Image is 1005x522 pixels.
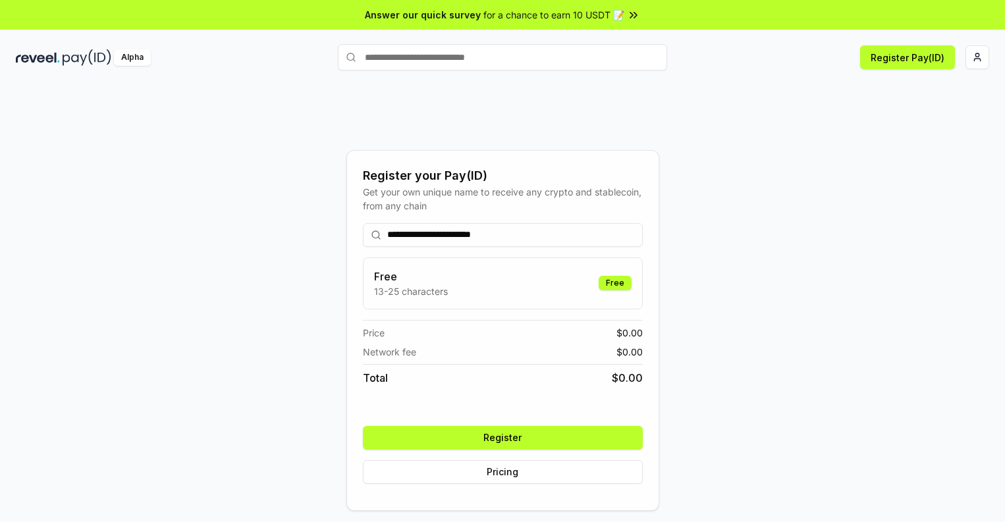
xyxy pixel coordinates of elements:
[363,185,643,213] div: Get your own unique name to receive any crypto and stablecoin, from any chain
[363,370,388,386] span: Total
[616,326,643,340] span: $ 0.00
[63,49,111,66] img: pay_id
[612,370,643,386] span: $ 0.00
[16,49,60,66] img: reveel_dark
[363,326,385,340] span: Price
[365,8,481,22] span: Answer our quick survey
[374,269,448,284] h3: Free
[483,8,624,22] span: for a chance to earn 10 USDT 📝
[363,345,416,359] span: Network fee
[860,45,955,69] button: Register Pay(ID)
[114,49,151,66] div: Alpha
[363,167,643,185] div: Register your Pay(ID)
[374,284,448,298] p: 13-25 characters
[363,426,643,450] button: Register
[599,276,632,290] div: Free
[363,460,643,484] button: Pricing
[616,345,643,359] span: $ 0.00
